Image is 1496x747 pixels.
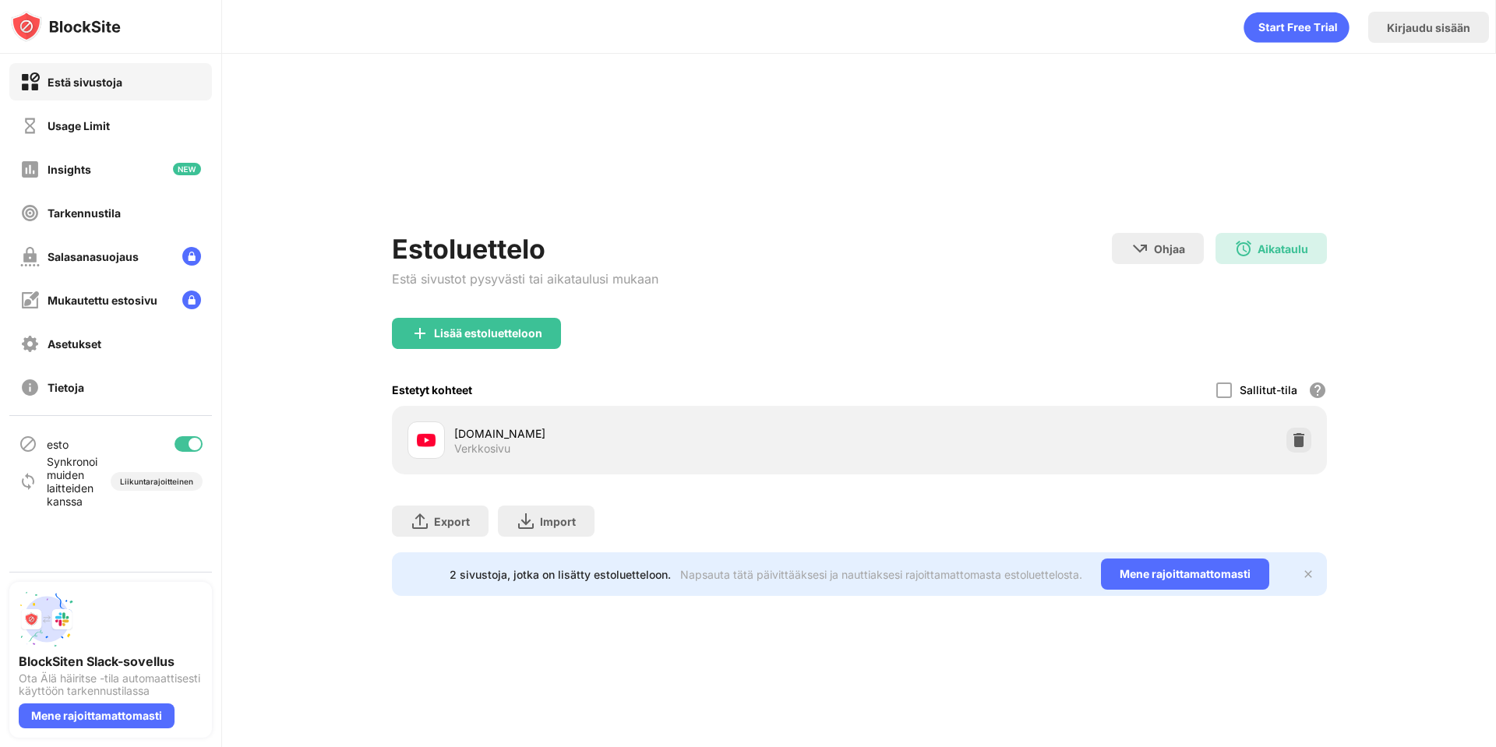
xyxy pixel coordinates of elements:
div: Ota Älä häiritse -tila automaattisesti käyttöön tarkennustilassa [19,672,203,697]
img: x-button.svg [1302,568,1314,580]
img: blocking-icon.svg [19,435,37,453]
div: Import [540,515,576,528]
img: push-slack.svg [19,591,75,647]
div: [DOMAIN_NAME] [454,425,859,442]
div: Estä sivustot pysyvästi tai aikataulusi mukaan [392,271,658,287]
img: customize-block-page-off.svg [20,291,40,310]
div: Synkronoi muiden laitteiden kanssa [47,455,111,508]
div: Estetyt kohteet [392,383,472,396]
div: Tietoja [48,381,84,394]
img: insights-off.svg [20,160,40,179]
div: esto [47,438,69,451]
img: block-on.svg [20,72,40,92]
div: Mene rajoittamattomasti [1101,558,1269,590]
div: Ohjaa [1154,242,1185,255]
div: Tarkennustila [48,206,121,220]
img: favicons [417,431,436,449]
div: Mene rajoittamattomasti [19,703,175,728]
div: Napsauta tätä päivittääksesi ja nauttiaksesi rajoittamattomasta estoluettelosta. [680,568,1082,581]
img: sync-icon.svg [19,472,37,491]
div: Estoluettelo [392,233,658,265]
div: animation [1244,12,1350,43]
div: Export [434,515,470,528]
img: lock-menu.svg [182,247,201,266]
div: Usage Limit [48,119,110,132]
div: Lisää estoluetteloon [434,327,542,340]
div: Salasanasuojaus [48,250,139,263]
img: about-off.svg [20,378,40,397]
div: 2 sivustoja, jotka on lisätty estoluetteloon. [450,568,671,581]
div: Insights [48,163,91,176]
div: Sallitut-tila [1240,383,1297,396]
div: Kirjaudu sisään [1387,21,1470,34]
img: time-usage-off.svg [20,116,40,136]
div: Mukautettu estosivu [48,294,157,307]
img: settings-off.svg [20,334,40,354]
div: Liikuntarajoitteinen [120,477,193,486]
div: Verkkosivu [454,442,510,456]
iframe: Banner [392,97,1327,214]
div: Asetukset [48,337,101,351]
div: Estä sivustoja [48,76,122,89]
img: new-icon.svg [173,163,201,175]
img: lock-menu.svg [182,291,201,309]
div: Aikataulu [1258,242,1308,255]
img: focus-off.svg [20,203,40,223]
img: logo-blocksite.svg [11,11,121,42]
img: password-protection-off.svg [20,247,40,266]
div: BlockSiten Slack-sovellus [19,654,203,669]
